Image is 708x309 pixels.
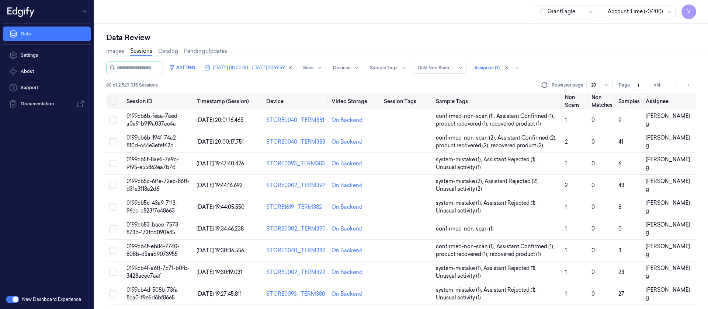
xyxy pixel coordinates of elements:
[436,250,490,258] span: product recovered (1) ,
[109,182,117,189] button: Select row
[436,243,496,250] span: confirmed-non-scan (1) ,
[436,207,481,215] span: Unusual activity (1)
[332,160,362,168] div: On Backend
[3,64,91,79] button: About
[591,291,595,297] span: 0
[619,82,630,88] span: Page
[109,290,117,298] button: Select row
[3,96,91,111] a: Documentation
[646,156,690,171] span: [PERSON_NAME] g
[483,264,538,272] span: Assistant Rejected (1) ,
[436,225,494,233] span: confirmed-non-scan (1)
[197,291,242,297] span: [DATE] 19:27:45.811
[79,6,91,17] button: Toggle Navigation
[496,112,556,120] span: Assistant Confirmed (1) ,
[436,120,490,128] span: product recovered (1) ,
[109,203,117,211] button: Select row
[565,117,567,123] span: 1
[562,93,589,109] th: Non Scans
[483,199,538,207] span: Assistant Rejected (1) ,
[109,225,117,232] button: Select row
[197,117,243,123] span: [DATE] 20:01:16.465
[106,82,158,88] span: 80 of 2,520,015 Sessions
[618,117,621,123] span: 9
[565,204,567,210] span: 1
[197,204,244,210] span: [DATE] 19:44:05.550
[197,269,242,275] span: [DATE] 19:30:19.031
[126,265,190,279] span: 0199cb4f-a6ff-7c71-b0fb-3428acec7aaf
[497,134,558,142] span: Assistant Confirmed (2) ,
[643,93,696,109] th: Assignee
[618,225,622,232] span: 0
[436,112,496,120] span: confirmed-non-scan (1) ,
[332,247,362,254] div: On Backend
[126,156,179,171] span: 0199cb5f-8ae5-7a9c-9f95-e55862ea7b7d
[332,116,362,124] div: On Backend
[491,142,543,150] span: recovered product (2)
[618,269,624,275] span: 23
[266,116,326,124] div: STORE0040_TERM381
[197,182,243,189] span: [DATE] 19:44:16.692
[109,160,117,167] button: Select row
[653,82,665,88] span: of 4
[332,268,362,276] div: On Backend
[109,138,117,145] button: Select row
[646,265,690,279] span: [PERSON_NAME] g
[332,225,362,233] div: On Backend
[266,138,326,146] div: STORE0040_TERM383
[483,156,538,164] span: Assistant Rejected (1) ,
[436,156,483,164] span: system-mistake (1) ,
[565,182,568,189] span: 2
[3,80,91,95] a: Support
[681,4,696,19] button: V
[332,138,362,146] div: On Backend
[646,221,690,236] span: [PERSON_NAME] g
[591,138,595,145] span: 0
[485,178,540,185] span: Assistant Rejected (2) ,
[197,160,244,167] span: [DATE] 19:47:40.426
[436,185,482,193] span: Unusual activity (2)
[166,62,198,73] button: All Filters
[565,160,567,167] span: 1
[126,243,180,257] span: 0199cb4f-eb84-7740-808b-d5aad9073955
[263,93,329,109] th: Device
[109,116,117,124] button: Select row
[618,204,621,210] span: 8
[483,286,538,294] span: Assistant Rejected (1) ,
[618,291,624,297] span: 27
[106,32,696,43] div: Data Review
[197,247,244,254] span: [DATE] 19:30:36.556
[436,178,485,185] span: system-mistake (2) ,
[332,203,362,211] div: On Backend
[436,199,483,207] span: system-mistake (1) ,
[646,287,690,301] span: [PERSON_NAME] g
[158,48,178,55] a: Catalog
[197,225,244,232] span: [DATE] 19:34:46.238
[646,113,690,127] span: [PERSON_NAME] g
[332,182,362,189] div: On Backend
[618,160,621,167] span: 6
[436,294,481,302] span: Unusual activity (1)
[266,225,326,233] div: STORE0002_TERM390
[565,269,567,275] span: 1
[496,243,556,250] span: Assistant Confirmed (1) ,
[266,160,326,168] div: STORE0093_TERM383
[3,27,91,41] a: Data
[197,138,244,145] span: [DATE] 20:00:17.751
[329,93,381,109] th: Video Storage
[589,93,615,109] th: Non Matches
[565,247,567,254] span: 1
[266,290,326,298] div: STORE0093_TERM380
[332,290,362,298] div: On Backend
[591,247,595,254] span: 0
[184,48,227,55] a: Pending Updates
[436,272,481,280] span: Unusual activity (1)
[213,64,285,71] span: [DATE] 00:00:00 - [DATE] 23:59:59
[565,138,568,145] span: 2
[3,48,91,63] a: Settings
[109,268,117,276] button: Select row
[615,93,643,109] th: Samples
[591,117,595,123] span: 0
[436,142,491,150] span: product recovered (2) ,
